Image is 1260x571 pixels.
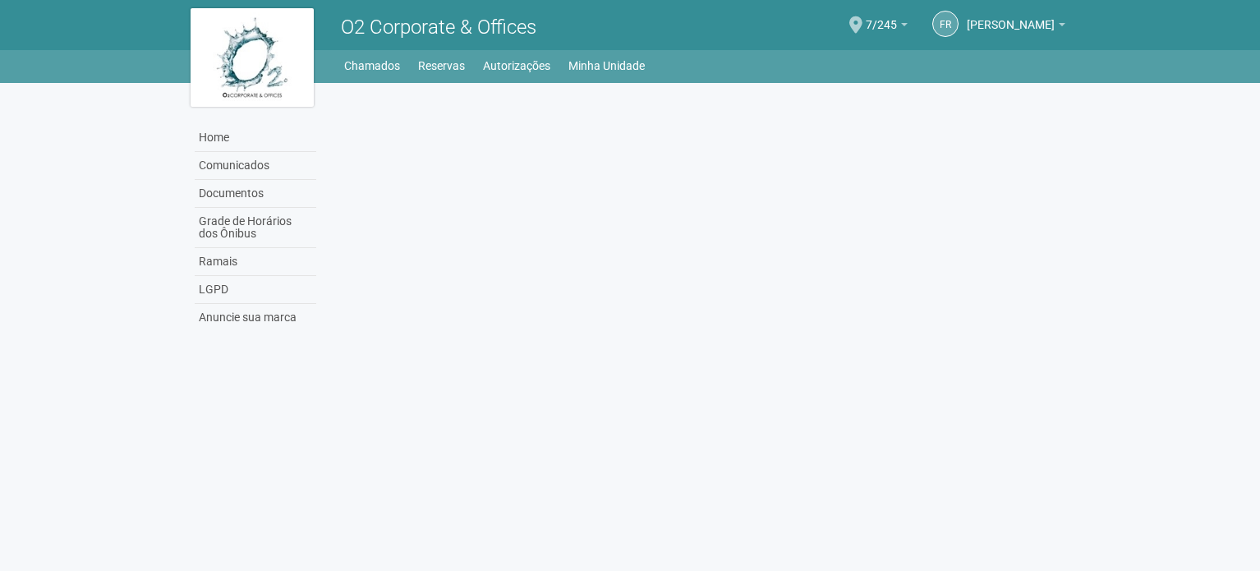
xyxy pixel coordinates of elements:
[195,304,316,331] a: Anuncie sua marca
[195,248,316,276] a: Ramais
[932,11,959,37] a: FR
[344,54,400,77] a: Chamados
[195,152,316,180] a: Comunicados
[341,16,536,39] span: O2 Corporate & Offices
[195,208,316,248] a: Grade de Horários dos Ônibus
[191,8,314,107] img: logo.jpg
[866,21,908,34] a: 7/245
[483,54,550,77] a: Autorizações
[967,21,1065,34] a: [PERSON_NAME]
[195,180,316,208] a: Documentos
[195,276,316,304] a: LGPD
[866,2,897,31] span: 7/245
[195,124,316,152] a: Home
[418,54,465,77] a: Reservas
[568,54,645,77] a: Minha Unidade
[967,2,1055,31] span: FRANCI RODRIGUES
